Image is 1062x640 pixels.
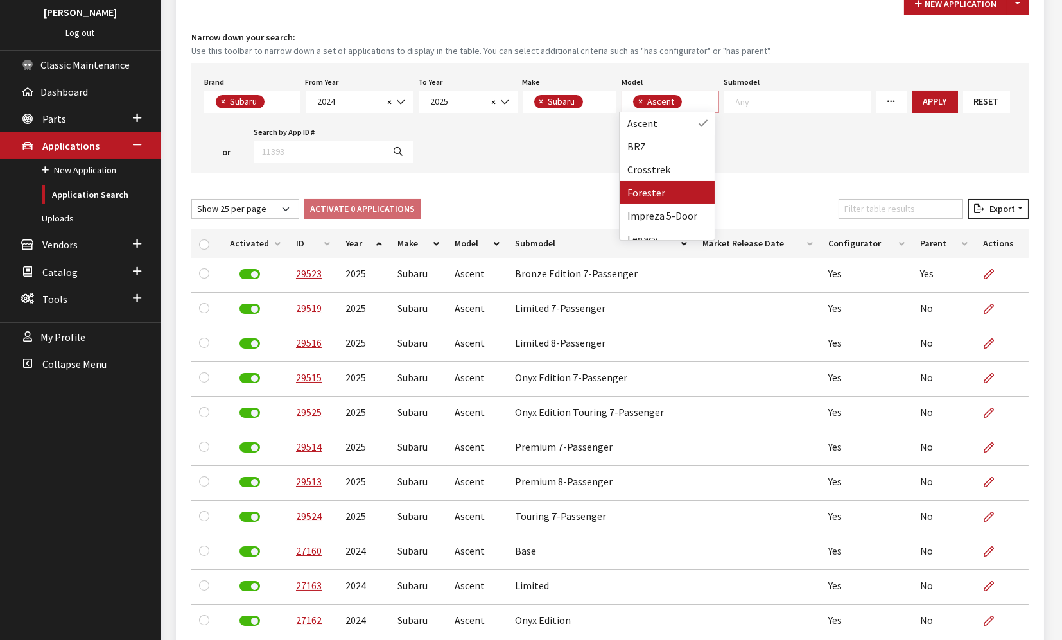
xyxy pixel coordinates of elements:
[983,466,1005,498] a: Edit Application
[821,397,912,431] td: Yes
[419,76,443,88] label: To Year
[191,31,1029,44] h4: Narrow down your search:
[42,293,67,306] span: Tools
[447,535,508,570] td: Ascent
[983,535,1005,567] a: Edit Application
[983,258,1005,290] a: Edit Application
[338,466,390,501] td: 2025
[620,158,715,181] li: Crosstrek
[229,96,260,107] span: Subaru
[390,605,447,639] td: Subaru
[983,397,1005,429] a: Edit Application
[388,96,392,108] span: ×
[254,126,315,138] label: Search by App ID #
[338,431,390,466] td: 2025
[912,327,976,362] td: No
[821,229,912,258] th: Configurator: activate to sort column ascending
[912,535,976,570] td: No
[447,431,508,466] td: Ascent
[984,203,1015,214] span: Export
[296,579,322,592] a: 27163
[390,397,447,431] td: Subaru
[222,229,288,258] th: Activated: activate to sort column ascending
[268,97,275,108] textarea: Search
[447,327,508,362] td: Ascent
[912,431,976,466] td: No
[968,199,1029,219] button: Export
[912,293,976,327] td: No
[239,373,260,383] label: Deactivate Application
[507,466,695,501] td: Premium 8-Passenger
[821,570,912,605] td: Yes
[983,570,1005,602] a: Edit Application
[13,4,148,20] h3: [PERSON_NAME]
[507,570,695,605] td: Limited
[975,229,1029,258] th: Actions
[390,293,447,327] td: Subaru
[390,466,447,501] td: Subaru
[983,293,1005,325] a: Edit Application
[507,501,695,535] td: Touring 7-Passenger
[390,362,447,397] td: Subaru
[983,605,1005,637] a: Edit Application
[912,91,958,113] button: Apply
[40,58,130,71] span: Classic Maintenance
[821,258,912,293] td: Yes
[239,581,260,591] label: Deactivate Application
[912,397,976,431] td: No
[534,95,547,108] button: Remove item
[338,258,390,293] td: 2025
[912,570,976,605] td: No
[427,95,488,108] span: 2025
[296,371,322,384] a: 29515
[288,229,338,258] th: ID: activate to sort column ascending
[204,76,224,88] label: Brand
[507,535,695,570] td: Base
[821,535,912,570] td: Yes
[254,141,383,163] input: 11393
[633,95,646,108] button: Remove item
[821,466,912,501] td: Yes
[191,44,1029,58] small: Use this toolbar to narrow down a set of applications to display in the table. You can select add...
[42,266,78,279] span: Catalog
[296,336,322,349] a: 29516
[338,397,390,431] td: 2025
[821,362,912,397] td: Yes
[724,76,760,88] label: Submodel
[447,362,508,397] td: Ascent
[222,146,231,159] span: or
[447,466,508,501] td: Ascent
[821,293,912,327] td: Yes
[821,501,912,535] td: Yes
[42,112,66,125] span: Parts
[338,605,390,639] td: 2024
[695,229,821,258] th: Market Release Date: activate to sort column ascending
[547,96,579,107] span: Subaru
[912,605,976,639] td: No
[534,95,583,108] li: Subaru
[40,331,85,343] span: My Profile
[296,440,322,453] a: 29514
[306,91,413,113] span: 2024
[239,512,260,522] label: Deactivate Application
[296,544,322,557] a: 27160
[821,327,912,362] td: Yes
[296,510,322,523] a: 29524
[447,293,508,327] td: Ascent
[622,76,643,88] label: Model
[390,431,447,466] td: Subaru
[983,327,1005,359] a: Edit Application
[419,91,518,113] span: 2025
[338,229,390,258] th: Year: activate to sort column ascending
[507,605,695,639] td: Onyx Edition
[338,362,390,397] td: 2025
[296,475,322,488] a: 29513
[620,227,715,250] li: Legacy
[633,95,682,108] li: Ascent
[821,431,912,466] td: Yes
[912,466,976,501] td: No
[42,239,78,252] span: Vendors
[239,477,260,487] label: Deactivate Application
[390,229,447,258] th: Make: activate to sort column ascending
[447,570,508,605] td: Ascent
